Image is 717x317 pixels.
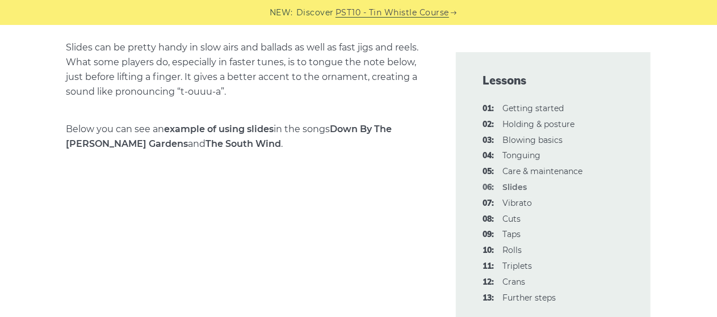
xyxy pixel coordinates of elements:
a: PST10 - Tin Whistle Course [336,6,449,19]
a: 01:Getting started [503,103,564,113]
a: 09:Taps [503,229,521,239]
a: 05:Care & maintenance [503,166,583,176]
span: 03: [483,134,494,147]
span: 04: [483,149,494,163]
a: 04:Tonguing [503,150,541,160]
p: Below you can see an in the songs and . [66,122,429,151]
strong: Slides [503,182,527,192]
span: Lessons [483,73,624,88]
p: Slides can be pretty handy in slow airs and ballads as well as fast jigs and reels. What some pla... [66,40,429,99]
a: 03:Blowing basics [503,135,563,145]
span: 01: [483,102,494,116]
strong: example of using slides [165,124,274,134]
a: 02:Holding & posture [503,119,575,129]
a: 08:Cuts [503,214,521,224]
span: 08: [483,213,494,226]
span: 12: [483,276,494,289]
span: 13: [483,291,494,305]
a: 07:Vibrato [503,198,532,208]
span: 09: [483,228,494,242]
a: 12:Crans [503,277,526,287]
span: 05: [483,165,494,179]
a: 10:Rolls [503,245,522,255]
span: Discover [296,6,334,19]
a: 13:Further steps [503,293,556,303]
span: 07: [483,197,494,210]
span: 10: [483,244,494,257]
span: NEW: [270,6,293,19]
span: 06: [483,181,494,195]
span: 02: [483,118,494,132]
span: 11: [483,260,494,273]
strong: The South Wind [206,138,282,149]
a: 11:Triplets [503,261,532,271]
